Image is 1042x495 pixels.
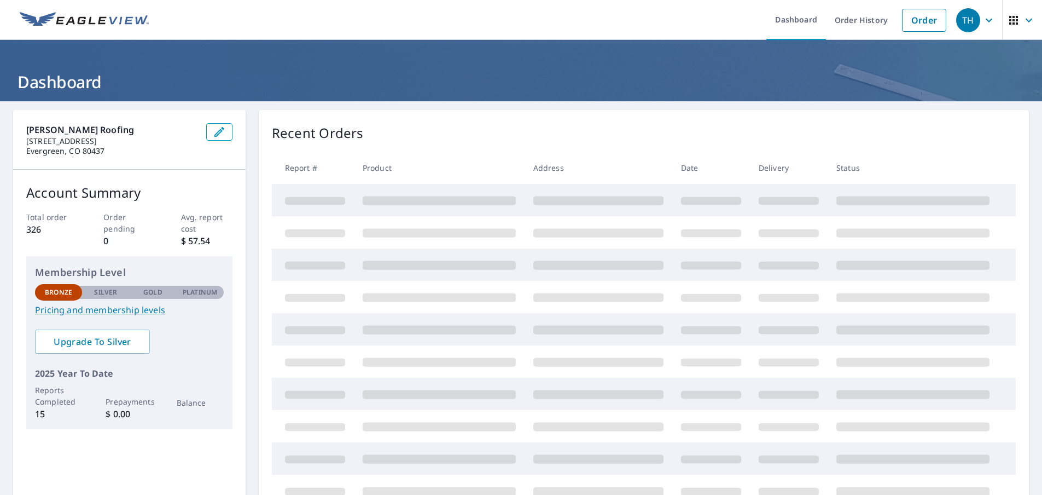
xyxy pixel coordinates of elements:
[902,9,946,32] a: Order
[45,287,72,297] p: Bronze
[181,234,232,248] p: $ 57.54
[13,71,1029,93] h1: Dashboard
[106,396,153,407] p: Prepayments
[143,287,162,297] p: Gold
[272,123,364,143] p: Recent Orders
[103,234,155,248] p: 0
[26,146,197,156] p: Evergreen, CO 80437
[44,336,141,348] span: Upgrade To Silver
[26,211,78,223] p: Total order
[35,303,224,316] a: Pricing and membership levels
[94,287,117,297] p: Silver
[35,330,150,354] a: Upgrade To Silver
[35,367,224,380] p: 2025 Year To Date
[183,287,217,297] p: Platinum
[672,152,750,184] th: Date
[106,407,153,421] p: $ 0.00
[35,265,224,280] p: Membership Level
[525,152,672,184] th: Address
[26,123,197,136] p: [PERSON_NAME] Roofing
[103,211,155,234] p: Order pending
[828,152,998,184] th: Status
[956,8,980,32] div: TH
[354,152,525,184] th: Product
[20,12,149,28] img: EV Logo
[26,183,232,203] p: Account Summary
[177,397,224,408] p: Balance
[35,384,82,407] p: Reports Completed
[26,136,197,146] p: [STREET_ADDRESS]
[272,152,354,184] th: Report #
[35,407,82,421] p: 15
[26,223,78,236] p: 326
[181,211,232,234] p: Avg. report cost
[750,152,828,184] th: Delivery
